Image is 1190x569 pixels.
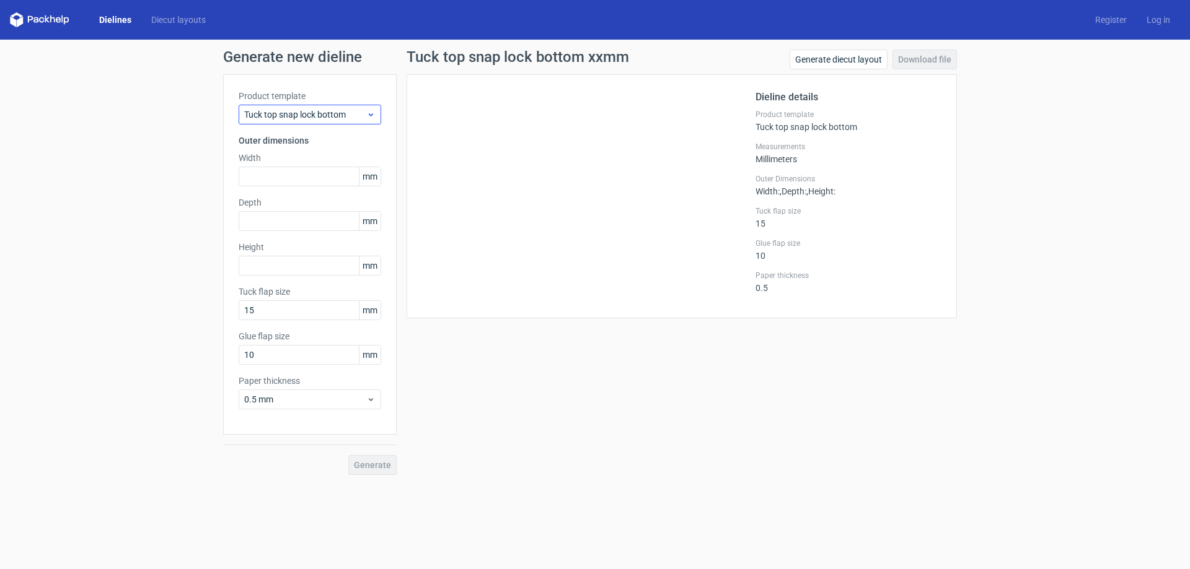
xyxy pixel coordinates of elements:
h3: Outer dimensions [239,134,381,147]
label: Measurements [756,142,941,152]
div: 15 [756,206,941,228]
label: Tuck flap size [239,285,381,298]
label: Product template [756,110,941,119]
div: 10 [756,238,941,261]
span: , Depth : [780,186,806,196]
label: Paper thickness [756,271,941,280]
h1: Tuck top snap lock bottom xxmm [407,50,629,64]
h1: Generate new dieline [223,50,967,64]
div: Millimeters [756,142,941,164]
label: Paper thickness [239,375,381,387]
label: Width [239,152,381,164]
label: Product template [239,90,381,102]
a: Dielines [89,14,141,26]
span: mm [359,167,381,186]
a: Log in [1137,14,1180,26]
label: Glue flap size [756,238,941,248]
label: Depth [239,196,381,209]
span: Width : [756,186,780,196]
label: Outer Dimensions [756,174,941,184]
div: 0.5 [756,271,941,293]
h2: Dieline details [756,90,941,105]
span: mm [359,345,381,364]
a: Diecut layouts [141,14,216,26]
span: , Height : [806,186,835,196]
label: Height [239,241,381,253]
a: Generate diecut layout [790,50,888,69]
a: Register [1085,14,1137,26]
span: mm [359,212,381,230]
span: 0.5 mm [244,393,366,406]
label: Tuck flap size [756,206,941,216]
span: mm [359,256,381,275]
div: Tuck top snap lock bottom [756,110,941,132]
span: Tuck top snap lock bottom [244,108,366,121]
label: Glue flap size [239,330,381,342]
span: mm [359,301,381,319]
